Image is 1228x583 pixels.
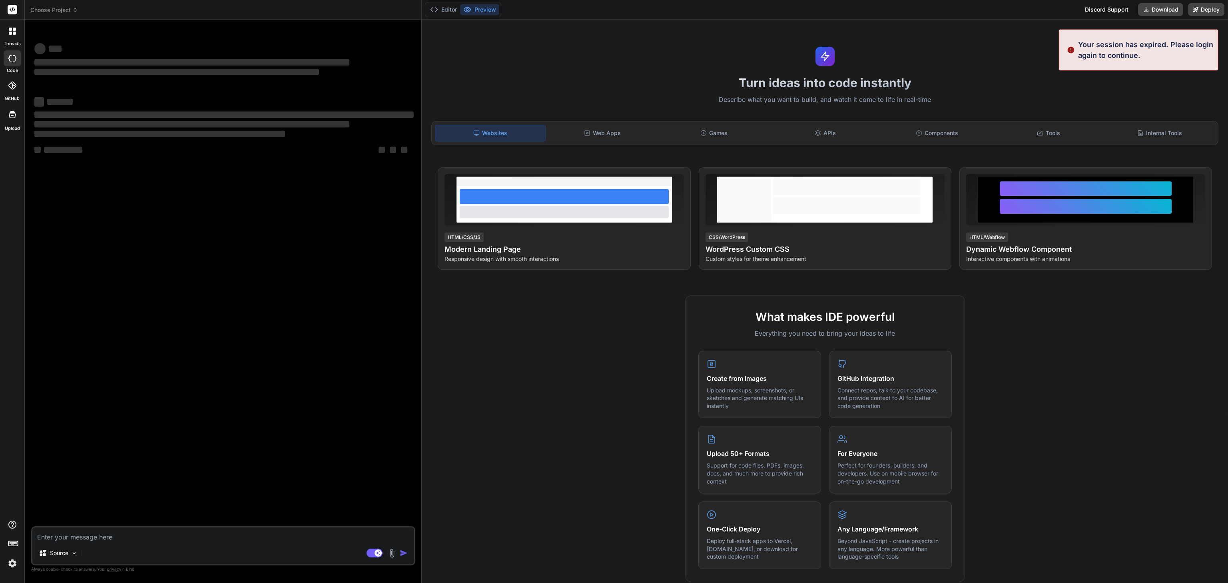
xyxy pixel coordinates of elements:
[30,6,78,14] span: Choose Project
[966,244,1205,255] h4: Dynamic Webflow Component
[659,125,769,141] div: Games
[1080,3,1133,16] div: Discord Support
[34,131,285,137] span: ‌
[387,549,397,558] img: attachment
[706,233,748,242] div: CSS/WordPress
[427,76,1223,90] h1: Turn ideas into code instantly
[837,524,943,534] h4: Any Language/Framework
[400,549,408,557] img: icon
[379,147,385,153] span: ‌
[837,462,943,485] p: Perfect for founders, builders, and developers. Use on mobile browser for on-the-go development
[49,46,62,52] span: ‌
[34,111,414,118] span: ‌
[706,244,945,255] h4: WordPress Custom CSS
[1067,39,1075,61] img: alert
[1138,3,1183,16] button: Download
[707,524,813,534] h4: One-Click Deploy
[445,255,684,263] p: Responsive design with smooth interactions
[4,40,21,47] label: threads
[837,374,943,383] h4: GitHub Integration
[1105,125,1215,141] div: Internal Tools
[5,125,20,132] label: Upload
[34,59,349,66] span: ‌
[401,147,407,153] span: ‌
[44,147,82,153] span: ‌
[837,386,943,410] p: Connect repos, talk to your codebase, and provide context to AI for better code generation
[547,125,657,141] div: Web Apps
[460,4,499,15] button: Preview
[435,125,546,141] div: Websites
[31,565,415,573] p: Always double-check its answers. Your in Bind
[1188,3,1224,16] button: Deploy
[966,255,1205,263] p: Interactive components with animations
[837,537,943,561] p: Beyond JavaScript - create projects in any language. More powerful than language-specific tools
[882,125,992,141] div: Components
[706,255,945,263] p: Custom styles for theme enhancement
[707,462,813,485] p: Support for code files, PDFs, images, docs, and much more to provide rich context
[34,121,349,127] span: ‌
[427,4,460,15] button: Editor
[707,374,813,383] h4: Create from Images
[390,147,396,153] span: ‌
[445,233,484,242] div: HTML/CSS/JS
[837,449,943,458] h4: For Everyone
[7,67,18,74] label: code
[770,125,880,141] div: APIs
[107,567,122,571] span: privacy
[445,244,684,255] h4: Modern Landing Page
[50,549,68,557] p: Source
[698,308,952,325] h2: What makes IDE powerful
[707,449,813,458] h4: Upload 50+ Formats
[1078,39,1213,61] p: Your session has expired. Please login again to continue.
[427,95,1223,105] p: Describe what you want to build, and watch it come to life in real-time
[34,97,44,107] span: ‌
[698,328,952,338] p: Everything you need to bring your ideas to life
[993,125,1103,141] div: Tools
[71,550,78,557] img: Pick Models
[47,99,73,105] span: ‌
[6,557,19,570] img: settings
[34,43,46,54] span: ‌
[707,386,813,410] p: Upload mockups, screenshots, or sketches and generate matching UIs instantly
[966,233,1008,242] div: HTML/Webflow
[34,147,41,153] span: ‌
[5,95,20,102] label: GitHub
[707,537,813,561] p: Deploy full-stack apps to Vercel, [DOMAIN_NAME], or download for custom deployment
[34,69,319,75] span: ‌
